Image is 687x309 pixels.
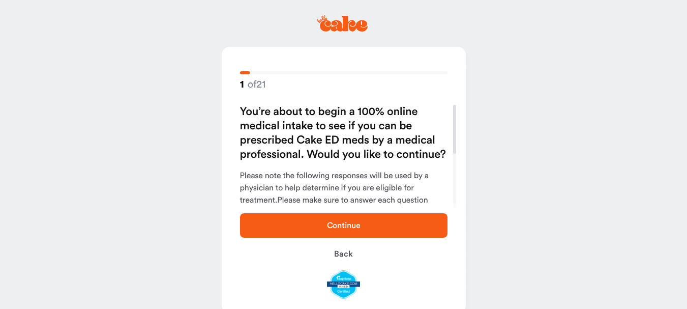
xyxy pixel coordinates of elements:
button: Continue [240,213,447,238]
span: 1 [240,78,244,91]
h2: You’re about to begin a 100% online medical intake to see if you can be prescribed Cake ED meds b... [240,105,447,162]
span: Continue [327,221,361,230]
span: Back [334,250,352,258]
strong: of 21 [240,78,266,91]
button: Back [240,242,447,266]
p: Please note the following responses will be used by a physician to help determine if you are elig... [240,170,447,243]
img: legit-script-certified.png [327,270,360,299]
